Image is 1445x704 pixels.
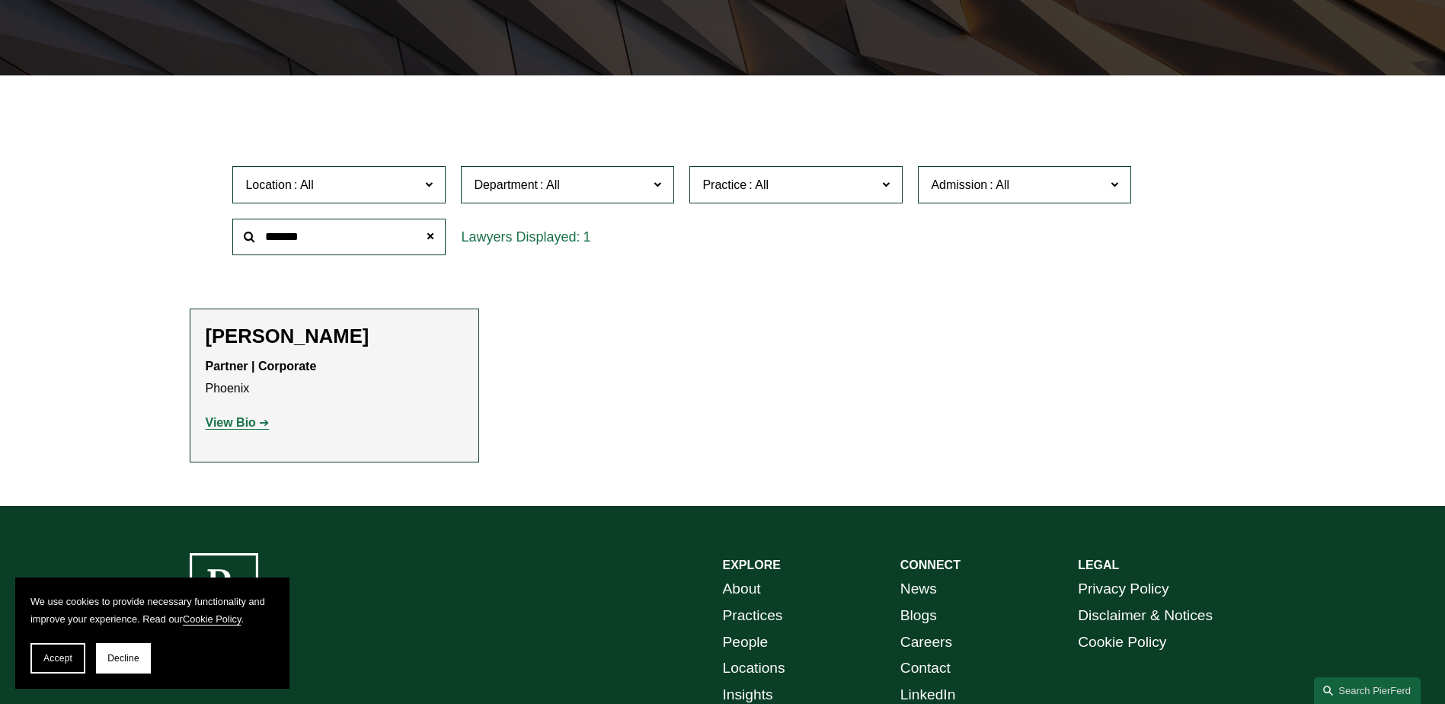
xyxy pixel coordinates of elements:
a: Practices [723,603,783,629]
a: Cookie Policy [183,613,241,625]
strong: EXPLORE [723,558,781,571]
a: Locations [723,655,785,682]
p: Phoenix [206,356,463,400]
a: Cookie Policy [1078,629,1166,656]
a: Careers [900,629,952,656]
strong: Partner | Corporate [206,360,317,373]
strong: LEGAL [1078,558,1119,571]
a: Contact [900,655,951,682]
a: Search this site [1314,677,1421,704]
a: Privacy Policy [1078,576,1168,603]
span: Location [245,178,292,191]
h2: [PERSON_NAME] [206,325,463,348]
span: Decline [107,653,139,664]
strong: CONNECT [900,558,961,571]
a: News [900,576,937,603]
a: View Bio [206,416,270,429]
section: Cookie banner [15,578,289,689]
a: About [723,576,761,603]
a: Blogs [900,603,937,629]
a: People [723,629,769,656]
span: Department [474,178,538,191]
p: We use cookies to provide necessary functionality and improve your experience. Read our . [30,593,274,628]
span: Admission [931,178,987,191]
button: Decline [96,643,151,674]
span: Practice [702,178,746,191]
span: Accept [43,653,72,664]
a: Disclaimer & Notices [1078,603,1213,629]
button: Accept [30,643,85,674]
strong: View Bio [206,416,256,429]
span: 1 [583,229,590,245]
